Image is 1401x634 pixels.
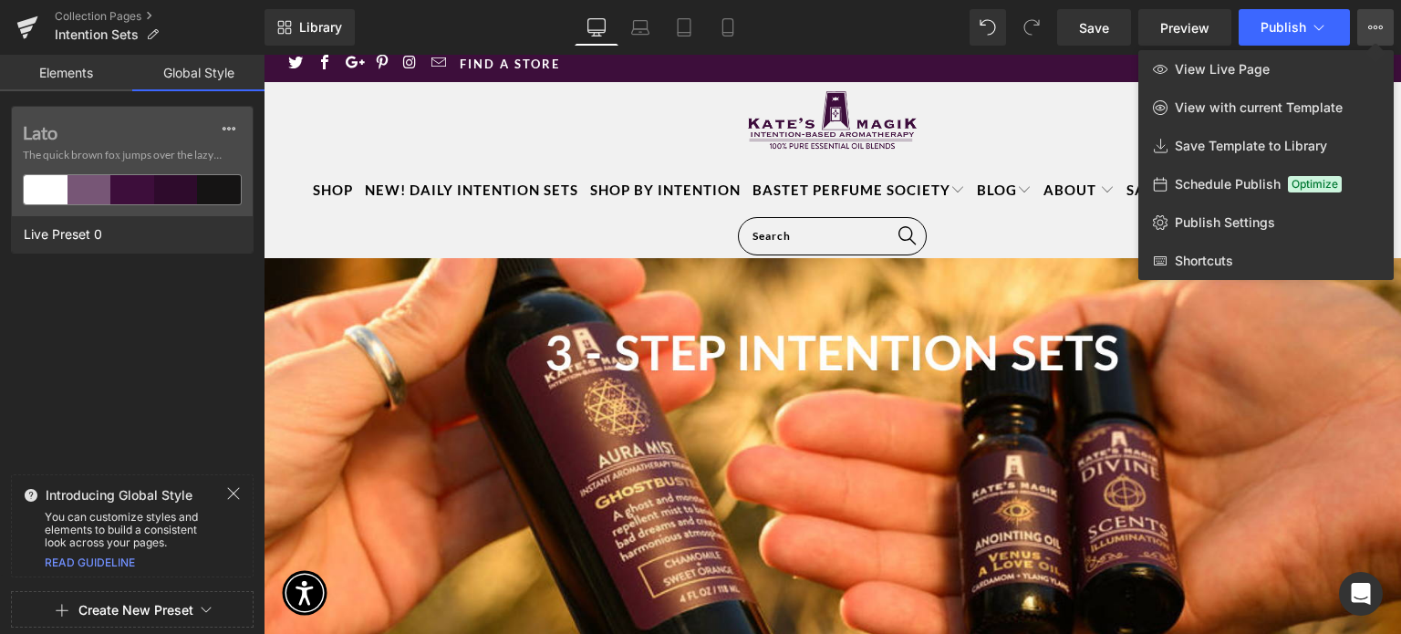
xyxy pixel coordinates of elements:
a: Kate's Magik on Instagram [138,2,154,16]
span: The quick brown fox jumps over the lazy... [23,147,242,163]
a: Laptop [618,9,662,46]
a: Kate's Magik on Twitter [23,2,39,16]
div: Open Intercom Messenger [1339,572,1383,616]
label: Lato [23,121,242,143]
a: Kate's Magik on Google+ [80,2,97,16]
span: Library [299,19,342,36]
button: Accessibility Widget [18,515,64,561]
a: SALE [863,113,899,160]
span: Optimize [1288,176,1342,192]
span: Intention Sets [55,27,139,42]
a: Bastet Perfume Society [489,113,701,160]
span: Schedule Publish [1175,176,1281,192]
a: Preview [1138,9,1231,46]
a: Shop [49,113,89,160]
button: View Live PageView with current TemplateSave Template to LibrarySchedule PublishOptimizePublish S... [1357,9,1394,46]
span: Shortcuts [1175,253,1233,269]
a: Desktop [575,9,618,46]
div: You can customize styles and elements to build a consistent look across your pages. [12,511,253,549]
a: Mobile [706,9,750,46]
a: Email Kate's Magik [166,2,182,16]
span: Publish Settings [1175,214,1275,231]
a: Shop by Intention [327,113,477,160]
span: Introducing Global Style [46,488,192,503]
span: Live Preset 0 [19,223,107,246]
a: Blog [713,113,768,160]
a: Collection Pages [55,9,265,24]
a: NEW! Daily Intention Sets [101,113,315,160]
button: Create New Preset [78,591,193,629]
a: Tablet [662,9,706,46]
button: Publish [1239,9,1350,46]
span: Preview [1160,18,1209,37]
a: About [780,113,851,160]
button: Undo [970,9,1006,46]
a: Global Style [132,55,265,91]
a: Kate's Magik on Pinterest [109,2,125,16]
input: Search [474,162,663,201]
a: READ GUIDELINE [45,556,135,569]
a: Kate's Magik on Facebook [51,2,67,16]
span: View with current Template [1175,99,1343,116]
a: FIND YOUR MAGIK QUIZ [911,113,1088,160]
button: Redo [1013,9,1050,46]
span: View Live Page [1175,61,1270,78]
a: New Library [265,9,355,46]
span: Save [1079,18,1109,37]
span: Save Template to Library [1175,138,1327,154]
span: Publish [1261,20,1306,35]
img: Kate's Magik [475,34,662,104]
